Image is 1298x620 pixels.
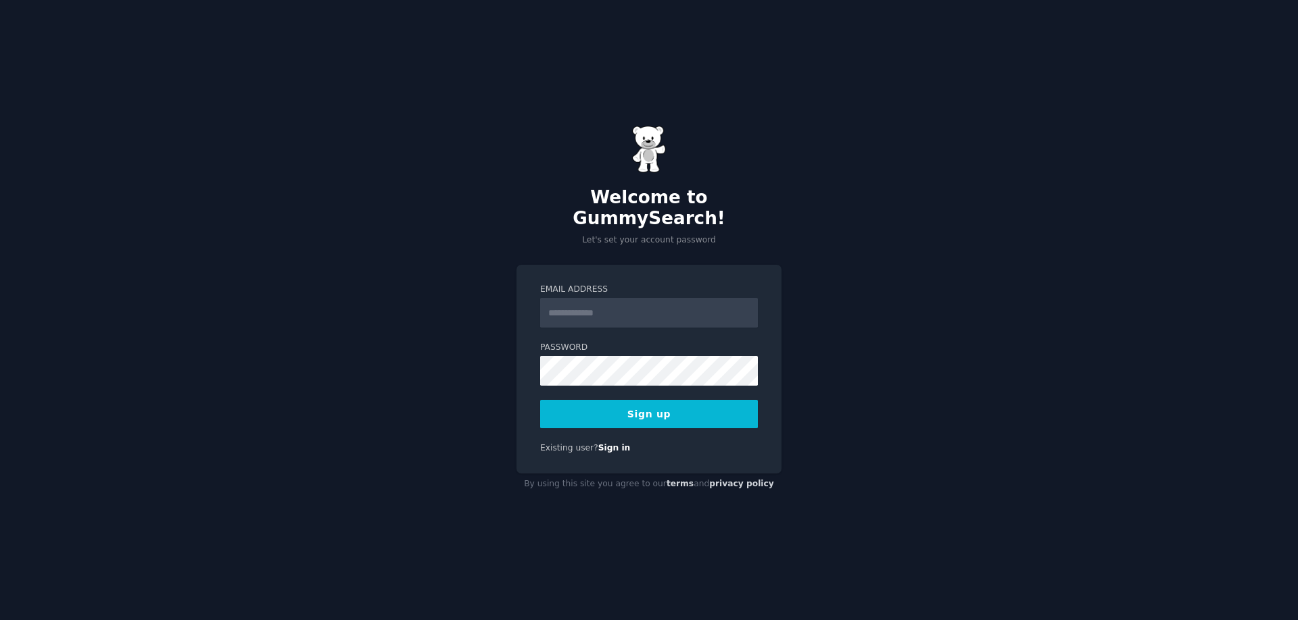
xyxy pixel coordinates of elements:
div: By using this site you agree to our and [516,473,782,495]
button: Sign up [540,400,758,428]
span: Existing user? [540,443,598,453]
a: terms [667,479,694,488]
a: Sign in [598,443,631,453]
label: Email Address [540,284,758,296]
a: privacy policy [709,479,774,488]
p: Let's set your account password [516,234,782,247]
h2: Welcome to GummySearch! [516,187,782,230]
img: Gummy Bear [632,126,666,173]
label: Password [540,342,758,354]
